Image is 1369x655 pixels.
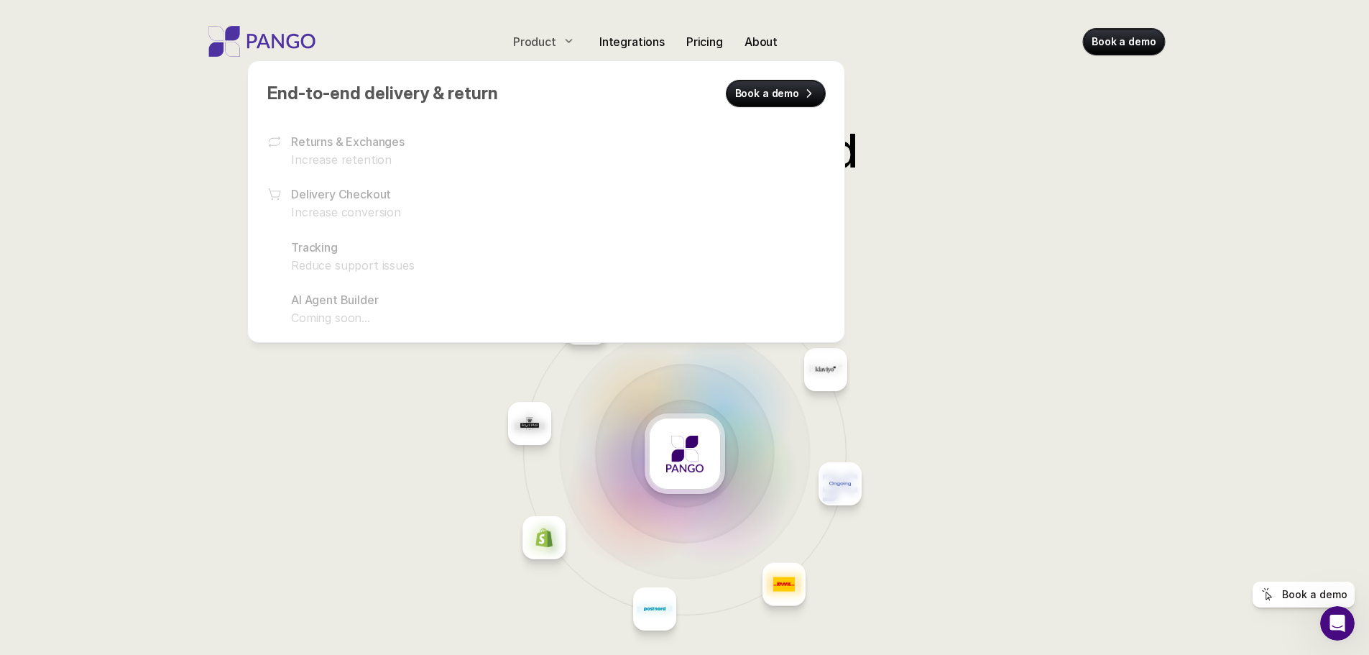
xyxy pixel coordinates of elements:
p: Book a demo [1282,589,1347,601]
p: Product [513,33,556,50]
span: delivery [364,83,429,104]
img: Placeholder logo [829,473,850,495]
a: Pricing [681,30,729,53]
p: Increase conversion [291,204,436,220]
p: Delivery Checkout [291,185,391,203]
p: Coming soon... [291,310,436,326]
p: Reduce support issues [291,257,436,273]
p: Integrations [599,33,665,50]
span: & [433,83,444,104]
span: return [448,83,498,104]
a: Book a demo [1083,29,1164,55]
img: Placeholder logo [644,598,665,620]
p: Book a demo [734,86,798,101]
p: About [745,33,778,50]
img: Placeholder logo [666,435,704,472]
a: TrackingReduce support issues [259,230,445,282]
p: Pricing [686,33,723,50]
p: Book a demo [1092,35,1156,49]
img: Placeholder logo [773,574,794,595]
a: Book a demo [1253,582,1355,608]
p: Returns & Exchanges [291,133,405,150]
span: End-to-end [267,83,361,104]
a: About [739,30,783,53]
img: Placeholder logo [519,413,540,434]
iframe: Intercom live chat [1320,606,1355,641]
a: Integrations [594,30,670,53]
p: AI Agent Builder [291,291,378,308]
img: Placeholder logo [814,359,836,380]
a: Delivery CheckoutIncrease conversion [259,177,445,229]
p: Tracking [291,239,338,256]
a: Book a demo [726,81,824,106]
p: Increase retention [291,152,436,168]
a: Returns & ExchangesIncrease retention [259,124,445,176]
img: Placeholder logo [533,527,555,549]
